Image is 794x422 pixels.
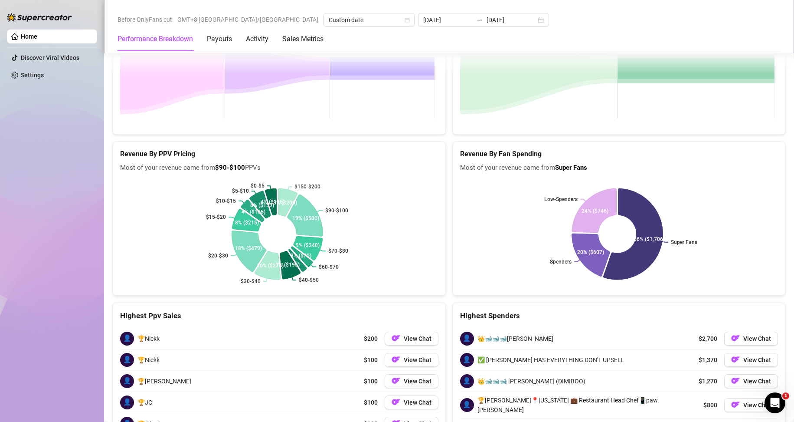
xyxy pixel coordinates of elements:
span: View Chat [743,356,771,363]
span: View Chat [404,335,431,342]
span: View Chat [404,399,431,406]
text: $30-$40 [241,278,261,284]
iframe: Intercom live chat [765,392,785,413]
span: to [476,16,483,23]
span: View Chat [404,378,431,385]
button: OFView Chat [724,332,778,346]
button: OFView Chat [385,374,438,388]
span: 👑🐋🐋🐋 [PERSON_NAME] (DIMIBOO) [477,376,585,386]
div: Highest Spenders [460,310,778,322]
img: logo-BBDzfeDw.svg [7,13,72,22]
text: $5-$10 [232,188,249,194]
span: $1,270 [699,376,717,386]
span: $1,370 [699,355,717,365]
a: Settings [21,72,44,79]
img: OF [392,355,400,364]
text: $10-$15 [216,198,236,204]
span: $200 [364,334,378,343]
span: ✅ [PERSON_NAME] HAS EVERYTHING DON'T UPSELL [477,355,624,365]
span: 🏆JC [137,398,152,407]
div: Payouts [207,34,232,44]
span: swap-right [476,16,483,23]
span: View Chat [743,378,771,385]
span: 👤 [120,332,134,346]
text: $90-$100 [325,207,348,213]
img: OF [731,376,740,385]
button: OFView Chat [724,374,778,388]
img: OF [731,355,740,364]
span: GMT+8 [GEOGRAPHIC_DATA]/[GEOGRAPHIC_DATA] [177,13,318,26]
span: Most of your revenue came from PPVs [120,163,438,173]
text: Low-Spenders [544,196,578,202]
span: 🏆[PERSON_NAME] [137,376,191,386]
div: Highest Ppv Sales [120,310,438,322]
span: Most of your revenue came from [460,163,778,173]
text: $15-$20 [206,214,226,220]
span: 👤 [460,398,474,412]
img: OF [392,376,400,385]
span: $2,700 [699,334,717,343]
h5: Revenue By PPV Pricing [120,149,438,159]
span: calendar [405,17,410,23]
span: 🏆[PERSON_NAME]📍[US_STATE] 💼 Restaurant Head Chef📱paw.[PERSON_NAME] [477,396,700,415]
input: End date [487,15,536,25]
span: View Chat [404,356,431,363]
a: Discover Viral Videos [21,54,79,61]
button: OFView Chat [724,398,778,412]
text: $150-$200 [294,184,320,190]
b: Super Fans [555,164,587,171]
text: Spenders [550,258,572,264]
span: Custom date [329,13,409,26]
span: 🏆Nickk [137,334,160,343]
span: 👤 [460,332,474,346]
span: 👤 [120,374,134,388]
input: Start date [423,15,473,25]
span: $800 [703,400,717,410]
span: $100 [364,398,378,407]
text: $0-$5 [251,183,265,189]
div: Performance Breakdown [118,34,193,44]
span: 👤 [120,353,134,367]
div: Sales Metrics [282,34,323,44]
b: $90-$100 [215,164,245,171]
div: Activity [246,34,268,44]
button: OFView Chat [385,396,438,409]
button: OFView Chat [724,353,778,367]
button: OFView Chat [385,332,438,346]
img: OF [392,334,400,343]
text: $40-$50 [299,277,319,283]
span: 👤 [460,353,474,367]
span: $100 [364,376,378,386]
span: 👤 [460,374,474,388]
span: 🏆Nickk [137,355,160,365]
span: 1 [782,392,789,399]
text: $70-$80 [328,248,348,254]
text: Super Fans [670,239,697,245]
img: OF [731,400,740,409]
span: 👤 [120,396,134,409]
span: View Chat [743,402,771,409]
img: OF [392,398,400,406]
text: $60-$70 [319,264,339,270]
button: OFView Chat [385,353,438,367]
img: OF [731,334,740,343]
span: 👑🐋🐋🐋[PERSON_NAME] [477,334,553,343]
span: $100 [364,355,378,365]
a: Home [21,33,37,40]
text: $20-$30 [208,253,228,259]
h5: Revenue By Fan Spending [460,149,778,159]
span: Before OnlyFans cut [118,13,172,26]
span: View Chat [743,335,771,342]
